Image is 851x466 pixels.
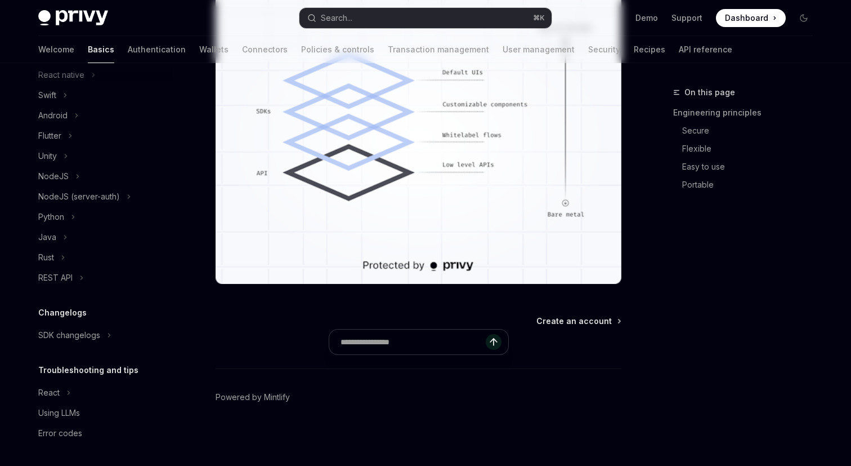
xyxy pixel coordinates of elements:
[725,12,768,24] span: Dashboard
[321,11,352,25] div: Search...
[38,88,56,102] div: Swift
[341,330,486,354] input: Ask a question...
[38,109,68,122] div: Android
[29,247,173,268] button: Toggle Rust section
[795,9,813,27] button: Toggle dark mode
[486,334,501,350] button: Send message
[503,36,575,63] a: User management
[29,423,173,443] a: Error codes
[29,207,173,227] button: Toggle Python section
[38,190,120,203] div: NodeJS (server-auth)
[634,36,665,63] a: Recipes
[29,403,173,423] a: Using LLMs
[38,271,73,285] div: REST API
[29,187,173,207] button: Toggle NodeJS (server-auth) section
[29,85,173,105] button: Toggle Swift section
[38,10,108,26] img: dark logo
[679,36,732,63] a: API reference
[38,230,56,244] div: Java
[533,14,545,23] span: ⌘ K
[536,316,612,327] span: Create an account
[242,36,288,63] a: Connectors
[673,104,822,122] a: Engineering principles
[716,9,786,27] a: Dashboard
[29,383,173,403] button: Toggle React section
[38,427,82,440] div: Error codes
[671,12,702,24] a: Support
[199,36,229,63] a: Wallets
[29,105,173,126] button: Toggle Android section
[38,363,138,377] h5: Troubleshooting and tips
[38,129,61,143] div: Flutter
[38,329,100,342] div: SDK changelogs
[299,8,552,28] button: Open search
[673,176,822,194] a: Portable
[29,146,173,166] button: Toggle Unity section
[301,36,374,63] a: Policies & controls
[29,166,173,187] button: Toggle NodeJS section
[38,306,87,319] h5: Changelogs
[673,122,822,140] a: Secure
[684,86,735,99] span: On this page
[216,392,290,403] a: Powered by Mintlify
[38,386,60,400] div: React
[38,149,57,163] div: Unity
[673,158,822,176] a: Easy to use
[38,251,54,264] div: Rust
[38,36,74,63] a: Welcome
[29,227,173,247] button: Toggle Java section
[29,268,173,288] button: Toggle REST API section
[38,170,69,183] div: NodeJS
[128,36,186,63] a: Authentication
[38,210,64,224] div: Python
[635,12,658,24] a: Demo
[673,140,822,158] a: Flexible
[388,36,489,63] a: Transaction management
[536,316,620,327] a: Create an account
[29,325,173,345] button: Toggle SDK changelogs section
[88,36,114,63] a: Basics
[29,126,173,146] button: Toggle Flutter section
[588,36,620,63] a: Security
[38,406,80,420] div: Using LLMs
